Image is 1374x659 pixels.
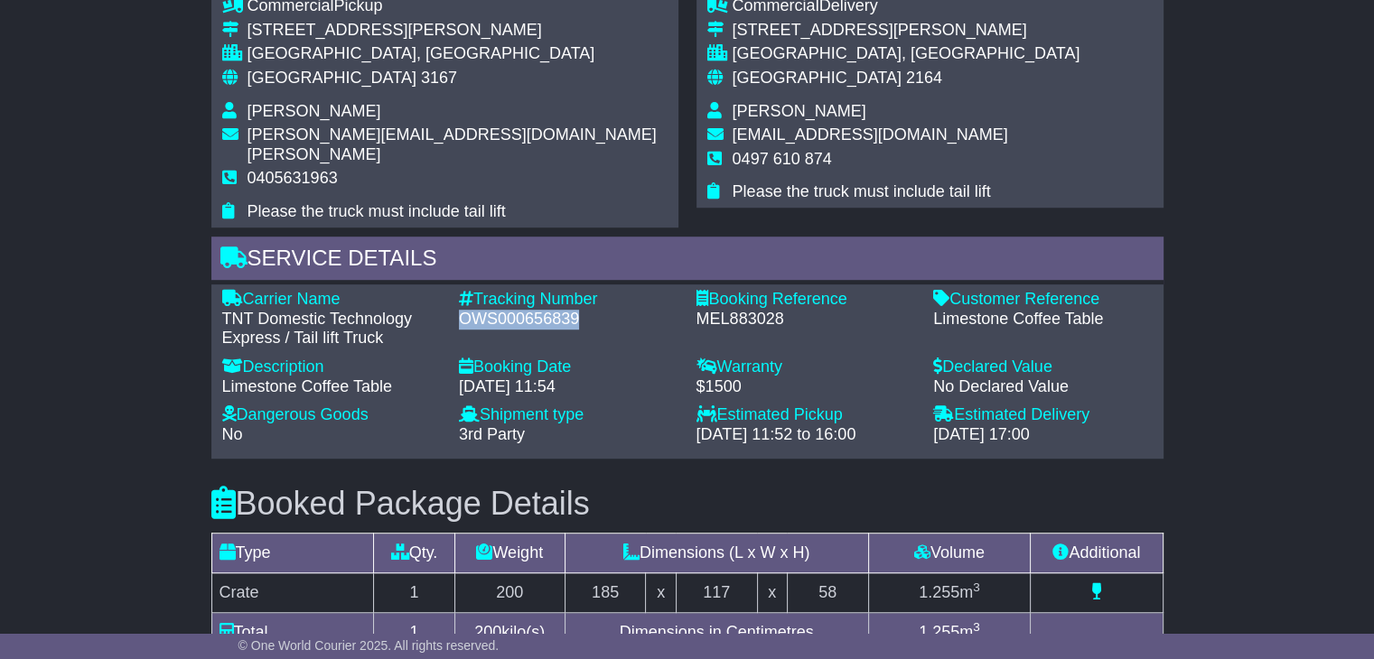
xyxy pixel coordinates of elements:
td: x [646,573,676,613]
h3: Booked Package Details [211,486,1164,522]
div: No Declared Value [933,377,1153,397]
span: 1.255 [919,583,959,601]
div: $1500 [696,377,916,397]
div: [GEOGRAPHIC_DATA], [GEOGRAPHIC_DATA] [733,44,1080,64]
div: TNT Domestic Technology Express / Tail lift Truck [222,310,442,348]
td: 200 [454,573,565,613]
span: 2164 [906,69,942,87]
td: 1 [374,613,455,653]
td: x [757,573,787,613]
div: Carrier Name [222,290,442,310]
div: Booking Date [459,357,678,377]
td: Crate [211,573,374,613]
span: [EMAIL_ADDRESS][DOMAIN_NAME] [733,125,1008,144]
div: [DATE] 17:00 [933,425,1153,445]
div: Estimated Delivery [933,405,1153,425]
sup: 3 [973,620,980,634]
span: © One World Courier 2025. All rights reserved. [238,638,500,653]
div: Tracking Number [459,290,678,310]
div: Description [222,357,442,377]
span: 200 [474,623,501,641]
span: [PERSON_NAME] [248,102,381,120]
div: Shipment type [459,405,678,425]
div: Dangerous Goods [222,405,442,425]
td: 58 [787,573,868,613]
div: MEL883028 [696,310,916,329]
td: Qty. [374,534,455,573]
td: Weight [454,534,565,573]
span: [PERSON_NAME] [733,102,866,120]
td: m [868,573,1031,613]
div: Booking Reference [696,290,916,310]
div: [DATE] 11:54 [459,377,678,397]
span: 0497 610 874 [733,150,832,168]
span: [PERSON_NAME][EMAIL_ADDRESS][DOMAIN_NAME][PERSON_NAME] [248,125,657,163]
td: 185 [565,573,646,613]
div: [GEOGRAPHIC_DATA], [GEOGRAPHIC_DATA] [248,44,668,64]
span: 0405631963 [248,169,338,187]
div: OWS000656839 [459,310,678,329]
div: [STREET_ADDRESS][PERSON_NAME] [248,21,668,41]
div: [DATE] 11:52 to 16:00 [696,425,916,445]
span: 1.255 [919,623,959,641]
td: Additional [1031,534,1163,573]
div: [STREET_ADDRESS][PERSON_NAME] [733,21,1080,41]
div: Limestone Coffee Table [222,377,442,397]
div: Estimated Pickup [696,405,916,425]
div: Limestone Coffee Table [933,310,1153,329]
sup: 3 [973,580,980,594]
div: Warranty [696,357,916,377]
td: Dimensions (L x W x H) [565,534,868,573]
span: 3rd Party [459,425,525,443]
div: Service Details [211,237,1164,285]
span: [GEOGRAPHIC_DATA] [248,69,416,87]
td: kilo(s) [454,613,565,653]
td: m [868,613,1031,653]
div: Customer Reference [933,290,1153,310]
span: Please the truck must include tail lift [248,202,506,220]
span: No [222,425,243,443]
span: [GEOGRAPHIC_DATA] [733,69,902,87]
span: Please the truck must include tail lift [733,182,991,200]
td: Type [211,534,374,573]
div: Declared Value [933,357,1153,377]
td: Volume [868,534,1031,573]
td: 117 [676,573,757,613]
span: 3167 [421,69,457,87]
td: Dimensions in Centimetres [565,613,868,653]
td: Total [211,613,374,653]
td: 1 [374,573,455,613]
